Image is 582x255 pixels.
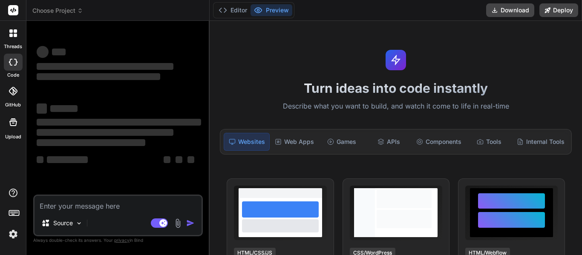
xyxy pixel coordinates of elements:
[319,133,364,151] div: Games
[50,105,78,112] span: ‌
[37,73,160,80] span: ‌
[486,3,534,17] button: Download
[271,133,317,151] div: Web Apps
[4,43,22,50] label: threads
[114,238,130,243] span: privacy
[539,3,578,17] button: Deploy
[215,80,577,96] h1: Turn ideas into code instantly
[251,4,292,16] button: Preview
[33,236,203,244] p: Always double-check its answers. Your in Bind
[37,139,145,146] span: ‌
[47,156,88,163] span: ‌
[5,101,21,109] label: GitHub
[173,218,183,228] img: attachment
[224,133,270,151] div: Websites
[75,220,83,227] img: Pick Models
[37,129,173,136] span: ‌
[6,227,20,241] img: settings
[413,133,465,151] div: Components
[186,219,195,227] img: icon
[215,101,577,112] p: Describe what you want to build, and watch it come to life in real-time
[513,133,568,151] div: Internal Tools
[52,49,66,55] span: ‌
[32,6,83,15] span: Choose Project
[164,156,170,163] span: ‌
[366,133,411,151] div: APIs
[187,156,194,163] span: ‌
[5,133,21,140] label: Upload
[37,119,201,126] span: ‌
[7,72,19,79] label: code
[53,219,73,227] p: Source
[215,4,251,16] button: Editor
[467,133,512,151] div: Tools
[176,156,182,163] span: ‌
[37,103,47,114] span: ‌
[37,63,173,70] span: ‌
[37,46,49,58] span: ‌
[37,156,43,163] span: ‌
